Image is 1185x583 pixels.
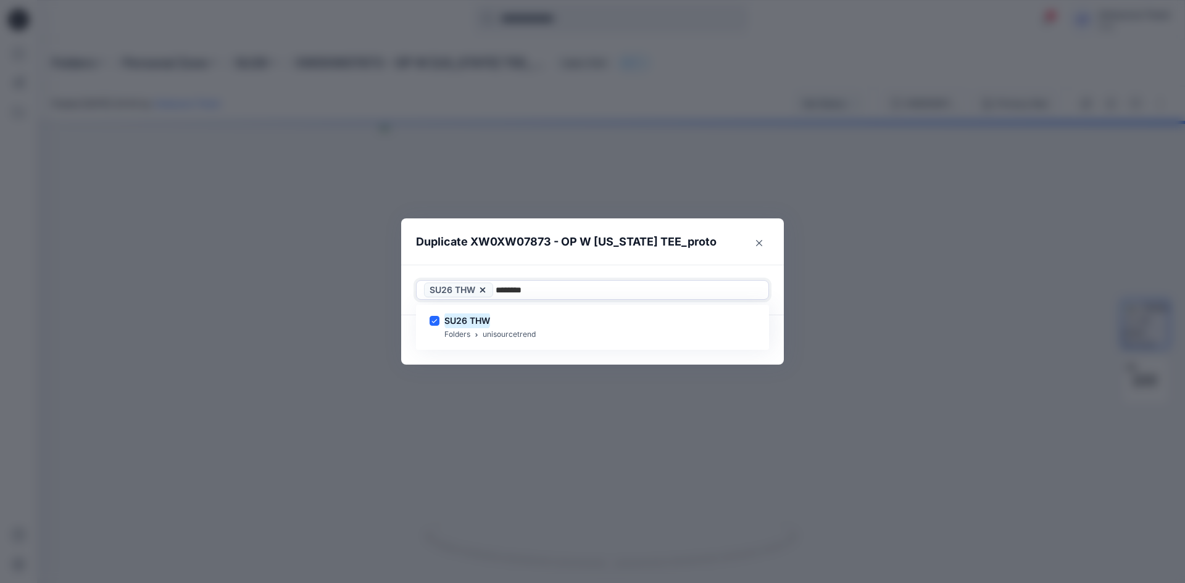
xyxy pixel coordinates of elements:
[416,233,717,250] p: Duplicate XW0XW07873 - OP W [US_STATE] TEE_proto
[444,312,490,329] mark: SU26 THW
[749,233,769,253] button: Close
[430,283,475,297] span: SU26 THW
[483,328,536,341] p: unisourcetrend
[444,328,470,341] p: Folders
